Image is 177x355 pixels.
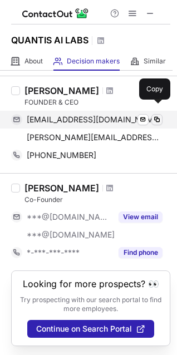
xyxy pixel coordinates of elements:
[24,195,170,205] div: Co-Founder
[24,57,43,66] span: About
[27,150,96,160] span: [PHONE_NUMBER]
[24,183,99,194] div: [PERSON_NAME]
[11,33,88,47] h1: QUANTIS AI LABS
[24,85,99,96] div: [PERSON_NAME]
[19,295,162,313] p: Try prospecting with our search portal to find more employees.
[27,230,115,240] span: ***@[DOMAIN_NAME]
[144,57,166,66] span: Similar
[27,212,112,222] span: ***@[DOMAIN_NAME]
[27,115,161,125] span: [EMAIL_ADDRESS][DOMAIN_NAME]
[36,324,132,333] span: Continue on Search Portal
[27,132,163,142] span: [PERSON_NAME][EMAIL_ADDRESS][DOMAIN_NAME]
[67,57,120,66] span: Decision makers
[24,97,170,107] div: FOUNDER & CEO
[22,7,89,20] img: ContactOut v5.3.10
[119,211,163,223] button: Reveal Button
[27,320,154,338] button: Continue on Search Portal
[23,279,159,289] header: Looking for more prospects? 👀
[119,247,163,258] button: Reveal Button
